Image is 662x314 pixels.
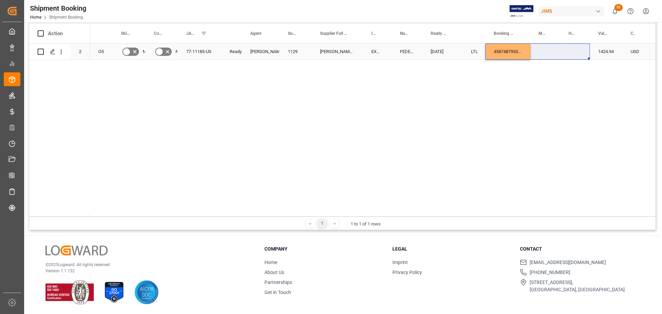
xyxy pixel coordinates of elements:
[569,31,575,36] span: House Bill of Lading Number
[134,280,159,304] img: AICPA SOC
[48,30,63,37] div: Action
[392,260,408,265] a: Imprint
[264,260,277,265] a: Home
[392,270,422,275] a: Privacy Policy
[29,43,90,60] div: Press SPACE to select this row.
[598,31,608,36] span: Value (1)
[121,31,131,36] span: Shipping instructions SENT
[494,31,516,36] span: Booking Number
[539,31,546,36] span: Master [PERSON_NAME] of Lading Number
[30,3,86,13] div: Shipment Booking
[30,15,41,20] a: Home
[264,270,284,275] a: About Us
[538,4,607,18] button: JIMS
[320,31,349,36] span: Supplier Full Name
[288,31,297,36] span: Supplier Number
[154,31,163,36] span: Customs documents sent to broker
[175,44,181,60] span: No
[264,280,292,285] a: Partnerships
[392,245,512,253] h3: Legal
[71,43,90,60] div: 2
[485,43,530,60] div: 458748795320
[422,43,463,60] div: [DATE]
[590,43,622,60] div: 1424.94
[471,44,477,60] div: LTL
[622,43,649,60] div: USD
[530,259,606,266] span: [EMAIL_ADDRESS][DOMAIN_NAME]
[363,43,392,60] div: EXW Fontana [GEOGRAPHIC_DATA] [GEOGRAPHIC_DATA]
[631,31,635,36] span: Currency for Value (1)
[623,3,638,19] button: Help Center
[431,31,448,36] span: Ready Date
[46,245,108,255] img: Logward Logo
[614,4,623,11] span: 52
[520,245,639,253] h3: Contact
[46,268,247,274] p: Version 1.1.132
[90,43,113,60] div: O5
[264,290,291,295] a: Get in Touch
[371,31,377,36] span: Incoterm
[392,43,422,60] div: FEDEX INTERNATIONAL ECONOMY
[250,44,271,60] div: [PERSON_NAME]
[607,3,623,19] button: show 52 new notifications
[530,269,570,276] span: [PHONE_NUMBER]
[312,43,363,60] div: [PERSON_NAME] Professional, Inc.
[510,5,533,17] img: Exertis%20JAM%20-%20Email%20Logo.jpg_1722504956.jpg
[102,280,126,304] img: ISO 27001 Certification
[264,245,384,253] h3: Company
[318,219,327,228] div: 1
[538,6,604,16] div: JIMS
[530,279,625,293] span: [STREET_ADDRESS], [GEOGRAPHIC_DATA], [GEOGRAPHIC_DATA]
[351,221,381,227] div: 1 to 1 of 1 rows
[186,31,198,36] span: JAM Reference Number
[46,280,94,304] img: ISO 9001 & ISO 14001 Certification
[400,31,408,36] span: Name of the Carrier/Forwarder
[143,44,148,60] span: No
[230,44,234,60] div: Ready
[178,43,221,60] div: 77-11185-US
[46,262,247,268] p: © 2025 Logward. All rights reserved.
[250,31,261,36] span: Agent
[280,43,312,60] div: 1129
